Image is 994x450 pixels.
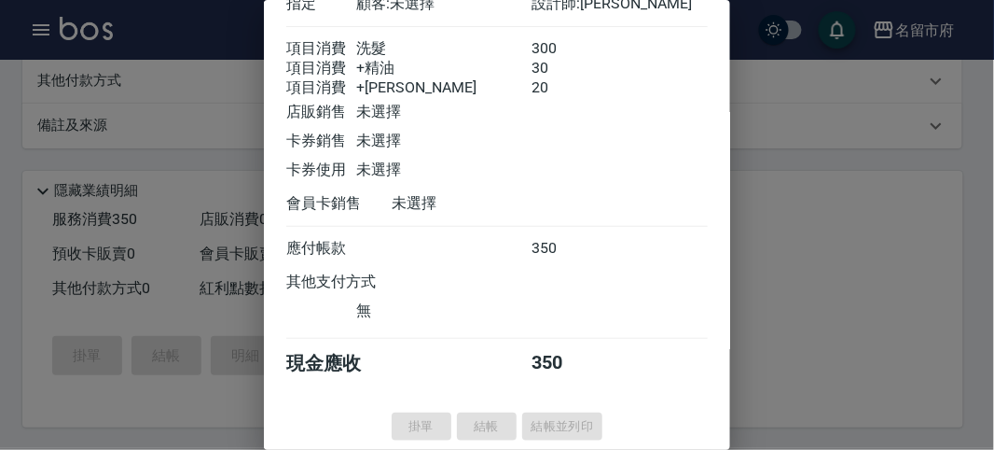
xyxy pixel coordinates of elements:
[286,78,356,98] div: 項目消費
[532,39,602,59] div: 300
[286,351,392,376] div: 現金應收
[356,302,532,321] div: 無
[286,103,356,122] div: 店販銷售
[286,161,356,180] div: 卡券使用
[532,239,602,259] div: 350
[286,239,356,259] div: 應付帳款
[356,39,532,59] div: 洗髮
[286,59,356,78] div: 項目消費
[532,351,602,376] div: 350
[286,194,392,214] div: 會員卡銷售
[356,78,532,98] div: +[PERSON_NAME]
[286,273,427,292] div: 其他支付方式
[356,59,532,78] div: +精油
[392,194,567,214] div: 未選擇
[356,103,532,122] div: 未選擇
[286,39,356,59] div: 項目消費
[356,161,532,180] div: 未選擇
[532,78,602,98] div: 20
[532,59,602,78] div: 30
[356,132,532,151] div: 未選擇
[286,132,356,151] div: 卡券銷售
